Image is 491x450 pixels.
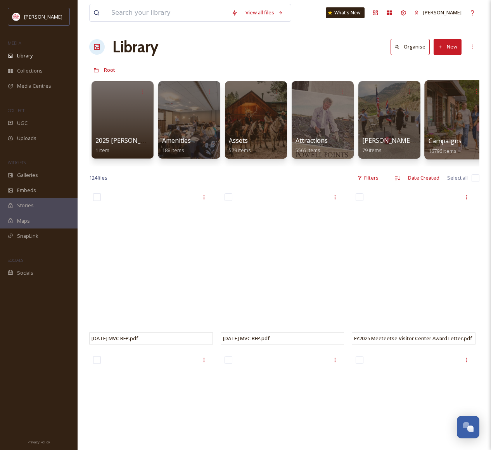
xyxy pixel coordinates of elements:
[229,136,248,145] span: Assets
[104,65,115,74] a: Root
[434,39,462,55] button: New
[92,335,138,342] span: [DATE] MVC RFP.pdf
[354,335,472,342] span: FY2025 Meeteetse Visitor Center Award Letter.pdf
[104,66,115,73] span: Root
[95,137,206,154] a: 2025 [PERSON_NAME] Vacation Guide1 item
[24,13,62,20] span: [PERSON_NAME]
[17,52,33,59] span: Library
[242,5,287,20] a: View all files
[229,147,251,154] span: 579 items
[17,269,33,277] span: Socials
[17,82,51,90] span: Media Centres
[17,67,43,74] span: Collections
[362,137,463,154] a: [PERSON_NAME] Arch Anniversary79 items
[17,232,38,240] span: SnapLink
[410,5,465,20] a: [PERSON_NAME]
[162,136,191,145] span: Amenities
[107,4,228,21] input: Search your library
[391,39,434,55] a: Organise
[404,170,443,185] div: Date Created
[429,137,462,154] a: Campaigns16796 items
[162,137,191,154] a: Amenities188 items
[296,147,320,154] span: 5565 items
[362,147,382,154] span: 79 items
[353,170,382,185] div: Filters
[391,39,430,55] button: Organise
[89,174,107,182] span: 124 file s
[95,147,109,154] span: 1 item
[17,119,28,127] span: UGC
[28,440,50,445] span: Privacy Policy
[17,202,34,209] span: Stories
[223,335,270,342] span: [DATE] MVC RFP.pdf
[229,137,251,154] a: Assets579 items
[12,13,20,21] img: images%20(1).png
[8,159,26,165] span: WIDGETS
[326,7,365,18] a: What's New
[429,147,456,154] span: 16796 items
[95,136,206,145] span: 2025 [PERSON_NAME] Vacation Guide
[362,136,463,145] span: [PERSON_NAME] Arch Anniversary
[17,217,30,225] span: Maps
[28,437,50,446] a: Privacy Policy
[17,135,36,142] span: Uploads
[296,137,328,154] a: Attractions5565 items
[8,257,23,263] span: SOCIALS
[112,35,158,59] a: Library
[447,174,468,182] span: Select all
[17,171,38,179] span: Galleries
[8,107,24,113] span: COLLECT
[457,416,479,438] button: Open Chat
[162,147,184,154] span: 188 items
[8,40,21,46] span: MEDIA
[429,137,462,145] span: Campaigns
[423,9,462,16] span: [PERSON_NAME]
[296,136,328,145] span: Attractions
[17,187,36,194] span: Embeds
